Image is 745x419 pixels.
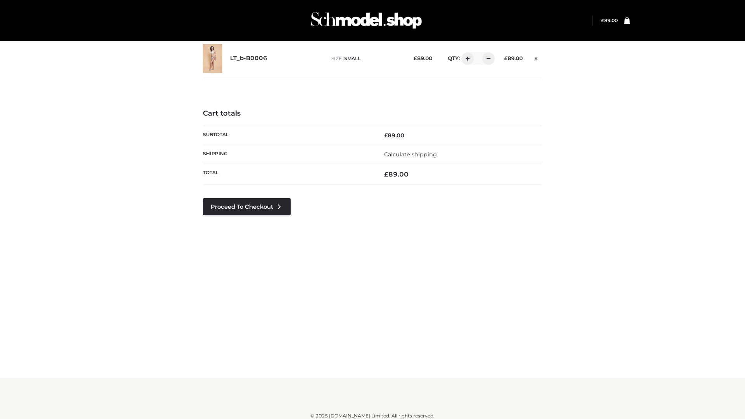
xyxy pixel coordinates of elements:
span: SMALL [344,55,360,61]
img: LT_b-B0006 - SMALL [203,44,222,73]
h4: Cart totals [203,109,542,118]
a: Proceed to Checkout [203,198,291,215]
a: LT_b-B0006 [230,55,267,62]
a: Remove this item [530,52,542,62]
th: Total [203,164,372,185]
span: £ [384,132,388,139]
div: QTY: [440,52,492,65]
span: £ [601,17,604,23]
span: £ [504,55,508,61]
bdi: 89.00 [601,17,618,23]
bdi: 89.00 [384,170,409,178]
span: £ [384,170,388,178]
bdi: 89.00 [384,132,404,139]
a: £89.00 [601,17,618,23]
img: Schmodel Admin 964 [308,5,424,36]
bdi: 89.00 [504,55,523,61]
span: £ [414,55,417,61]
a: Calculate shipping [384,151,437,158]
p: size : [331,55,402,62]
th: Shipping [203,145,372,164]
th: Subtotal [203,126,372,145]
bdi: 89.00 [414,55,432,61]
